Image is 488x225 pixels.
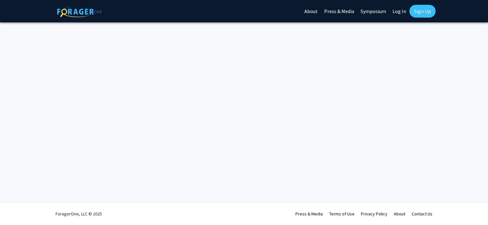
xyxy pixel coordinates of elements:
[329,211,355,217] a: Terms of Use
[394,211,405,217] a: About
[409,5,436,18] a: Sign Up
[295,211,323,217] a: Press & Media
[56,203,102,225] div: ForagerOne, LLC © 2025
[361,211,387,217] a: Privacy Policy
[412,211,432,217] a: Contact Us
[57,6,102,17] img: ForagerOne Logo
